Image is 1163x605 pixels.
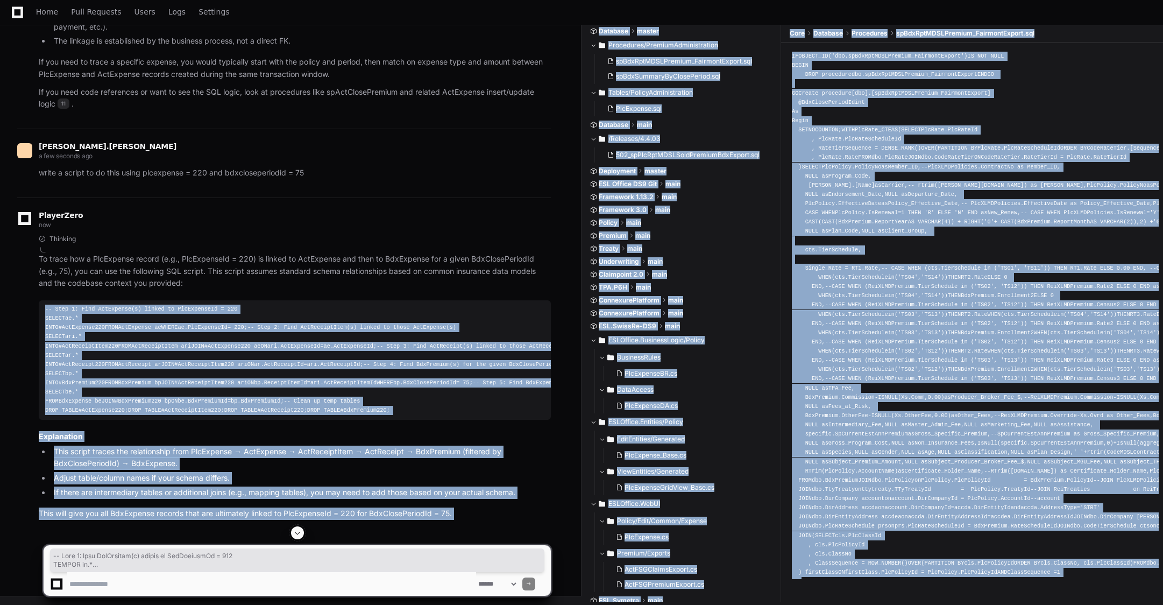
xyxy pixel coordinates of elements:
button: EditEntities/Generated [599,431,773,448]
svg: Directory [599,86,605,99]
svg: Directory [599,132,605,145]
span: ON [247,379,254,386]
span: spBdxSummaryByClosePeriod.sql [616,72,720,81]
span: in [888,329,895,336]
span: a few seconds ago [39,152,93,160]
span: int [855,99,864,105]
span: main [636,283,651,292]
span: [PERSON_NAME].[PERSON_NAME] [39,142,176,151]
span: IF [792,53,798,59]
span: 'TS04' [1114,329,1133,336]
span: 'TS13' [1137,367,1157,373]
span: Procedures [852,29,888,38]
span: 220 [234,324,244,330]
span: 11 [58,99,69,109]
span: END [812,302,821,308]
span: 'TS02' [898,367,918,373]
span: 'TS12' [921,348,941,354]
span: Begin [792,117,809,124]
button: Procedures/PremiumAdministration [590,37,773,54]
span: PlayerZero [39,212,83,219]
span: SELECT [45,352,65,358]
span: BusinessRules [617,353,661,362]
button: /Releases/4.4.03 [590,130,773,147]
span: WHEN [818,348,832,354]
span: Settings [198,9,229,15]
span: procedure [821,90,851,96]
span: -- Step 2: Find ActReceiptItem(s) linked to those ActExpense(s) [247,324,456,330]
span: WHEN [818,311,832,318]
span: ESLOffice.BusinessLogic/Policy [608,336,705,344]
span: Create [798,90,818,96]
span: main [665,180,680,188]
span: main [652,270,667,279]
span: 1 [901,209,904,216]
span: 2 [1140,219,1143,226]
span: IS [968,53,974,59]
span: NULL [805,173,819,179]
span: Users [134,9,155,15]
span: 'TS14' [921,293,941,299]
span: ON [974,154,981,161]
span: main [637,121,652,129]
span: END [812,283,821,290]
span: ON [171,398,178,404]
span: FROM [858,154,871,161]
svg: Directory [607,433,614,446]
svg: Directory [607,383,614,396]
span: /Releases/4.4.03 [608,135,660,143]
span: as [821,191,828,198]
button: PlcExpenseDA.cs [612,398,767,413]
span: SELECT [901,126,921,133]
span: BY [971,145,977,152]
span: NULL [805,228,819,235]
span: Treaty [599,244,619,253]
span: Claimpoint 2.0 [599,270,643,279]
span: WHEN [818,367,832,373]
span: as [881,200,888,207]
span: 'TS04' [1067,311,1087,318]
span: AS [891,126,898,133]
span: Framework 3.0 [599,206,647,214]
span: DROP [307,407,321,413]
span: DataAccess [617,385,654,394]
span: 75 [463,379,469,386]
span: END [812,320,821,327]
span: SELECT [45,370,65,377]
span: main [648,257,663,266]
span: Home [36,9,58,15]
span: PlcExpense.sql [616,104,662,113]
span: AS [908,219,914,226]
span: = [456,379,459,386]
span: PlcExpenseDA.cs [625,402,678,410]
span: NULL [805,421,819,428]
span: WHEN [1034,367,1047,373]
span: WHEN [988,311,1001,318]
svg: Directory [599,497,605,510]
span: NULL [885,421,898,428]
button: PlcExpenseBR.cs [612,366,767,381]
span: FROM [105,324,118,330]
span: in [1103,367,1110,373]
span: BY [1080,145,1087,152]
span: 'TS13' [921,311,941,318]
span: -- PlcXLMDPolicies.EffectiveDate as Policy_Effective_Date, [961,200,1153,207]
span: SELECT [802,164,821,170]
span: 'TS03' [1114,367,1133,373]
span: -- Step 5: Find BdxExpense(s) linked to those BdxPremium(s) [473,379,668,386]
span: as [878,228,884,235]
span: Database [813,29,843,38]
span: ESLOffice.Entities/Policy [608,418,683,426]
span: THEN [948,293,961,299]
button: spBdxSummaryByClosePeriod.sql [603,69,767,84]
span: as [901,421,907,428]
span: as [901,191,907,198]
span: THEN [948,348,961,354]
span: main [665,322,680,330]
span: in [1103,329,1110,336]
span: main [626,219,641,227]
span: FROM [118,343,132,349]
button: Policy/Edit/Common/Expense [599,512,773,530]
span: 2 [1126,219,1130,226]
span: 'TS03' [898,329,918,336]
